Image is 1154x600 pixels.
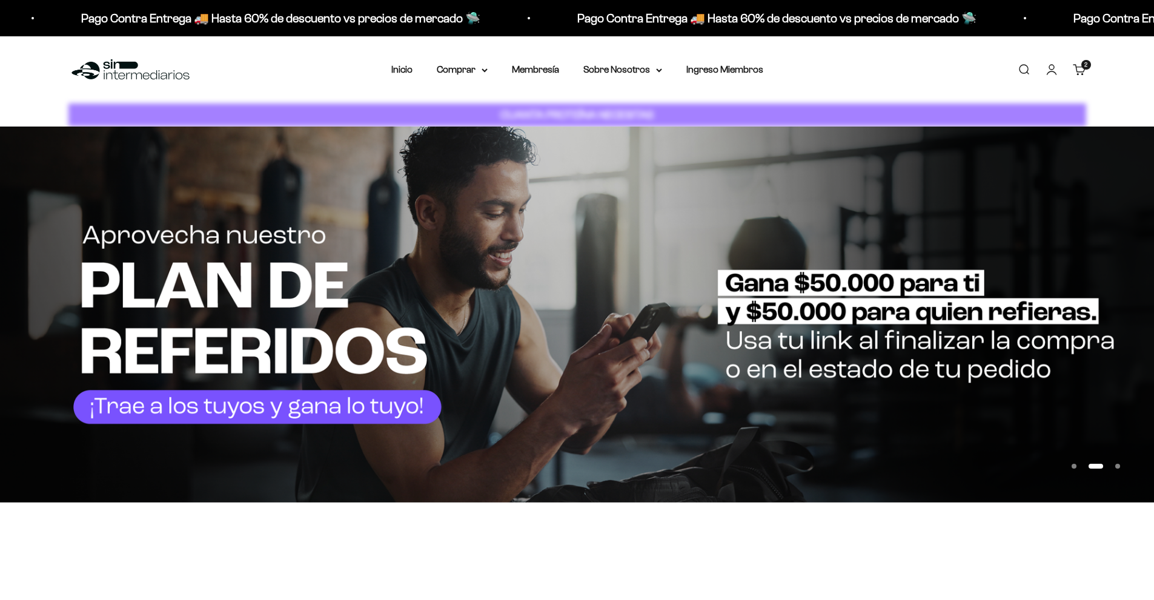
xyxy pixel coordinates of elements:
span: 2 [1084,62,1087,68]
a: Ingreso Miembros [686,64,763,74]
p: Pago Contra Entrega 🚚 Hasta 60% de descuento vs precios de mercado 🛸 [575,8,974,28]
a: Inicio [391,64,413,74]
summary: Sobre Nosotros [583,62,662,77]
a: Membresía [512,64,559,74]
summary: Comprar [437,62,488,77]
strong: CUANTA PROTEÍNA NECESITAS [500,108,654,121]
p: Pago Contra Entrega 🚚 Hasta 60% de descuento vs precios de mercado 🛸 [79,8,478,28]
